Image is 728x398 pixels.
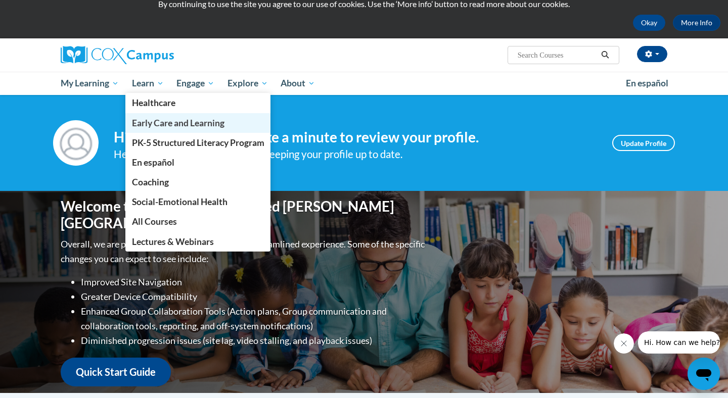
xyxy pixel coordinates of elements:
[633,15,665,31] button: Okay
[132,118,224,128] span: Early Care and Learning
[125,232,271,252] a: Lectures & Webinars
[132,77,164,89] span: Learn
[132,97,175,108] span: Healthcare
[132,157,174,168] span: En español
[54,72,125,95] a: My Learning
[125,212,271,231] a: All Courses
[61,358,171,386] a: Quick Start Guide
[132,137,264,148] span: PK-5 Structured Literacy Program
[81,333,427,348] li: Diminished progression issues (site lag, video stalling, and playback issues)
[45,72,682,95] div: Main menu
[619,73,675,94] a: En español
[61,237,427,266] p: Overall, we are proud to provide you with a more streamlined experience. Some of the specific cha...
[688,358,720,390] iframe: Button to launch messaging window
[626,78,668,88] span: En español
[53,120,99,166] img: Profile Image
[637,46,667,62] button: Account Settings
[227,77,268,89] span: Explore
[125,93,271,113] a: Healthcare
[81,275,427,289] li: Improved Site Navigation
[517,49,598,61] input: Search Courses
[132,177,169,187] span: Coaching
[614,333,634,354] iframe: Close message
[638,331,720,354] iframe: Message from company
[125,72,170,95] a: Learn
[125,172,271,192] a: Coaching
[114,129,597,146] h4: Hi [PERSON_NAME]! Take a minute to review your profile.
[61,198,427,232] h1: Welcome to the new and improved [PERSON_NAME][GEOGRAPHIC_DATA]
[221,72,275,95] a: Explore
[612,135,675,151] a: Update Profile
[125,153,271,172] a: En español
[81,304,427,333] li: Enhanced Group Collaboration Tools (Action plans, Group communication and collaboration tools, re...
[281,77,315,89] span: About
[114,146,597,163] div: Help improve your experience by keeping your profile up to date.
[132,216,177,227] span: All Courses
[125,113,271,133] a: Early Care and Learning
[125,192,271,212] a: Social-Emotional Health
[176,77,214,89] span: Engage
[81,289,427,304] li: Greater Device Compatibility
[598,49,613,61] button: Search
[125,133,271,153] a: PK-5 Structured Literacy Program
[275,72,322,95] a: About
[170,72,221,95] a: Engage
[61,77,119,89] span: My Learning
[673,15,720,31] a: More Info
[132,196,227,207] span: Social-Emotional Health
[132,236,214,247] span: Lectures & Webinars
[61,46,174,64] img: Cox Campus
[61,46,253,64] a: Cox Campus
